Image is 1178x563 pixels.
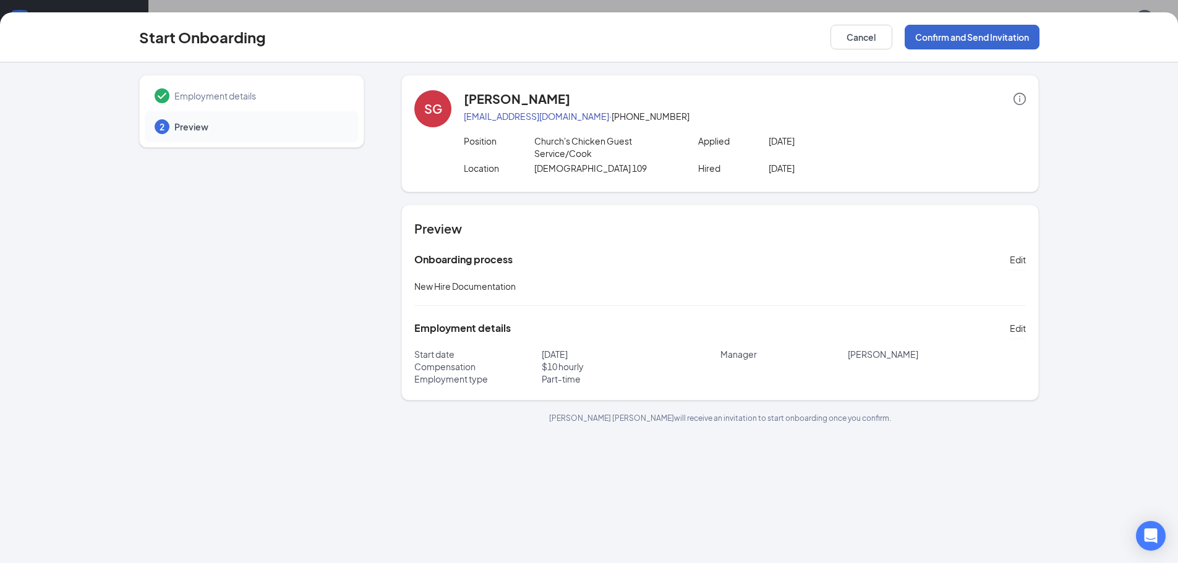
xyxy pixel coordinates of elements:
p: Hired [698,162,769,174]
div: Open Intercom Messenger [1136,521,1166,551]
h5: Employment details [414,321,511,335]
h3: Start Onboarding [139,27,266,48]
button: Edit [1010,250,1026,269]
span: Edit [1010,322,1026,334]
h5: Onboarding process [414,253,513,266]
p: · [PHONE_NUMBER] [464,110,1026,122]
button: Confirm and Send Invitation [905,25,1039,49]
svg: Checkmark [155,88,169,103]
a: [EMAIL_ADDRESS][DOMAIN_NAME] [464,111,609,122]
span: Edit [1010,253,1026,266]
h4: [PERSON_NAME] [464,90,570,108]
span: Employment details [174,90,346,102]
span: New Hire Documentation [414,281,516,292]
p: Manager [720,348,848,360]
div: SG [424,100,442,117]
p: [PERSON_NAME] [848,348,1026,360]
p: [DATE] [542,348,720,360]
p: Applied [698,135,769,147]
span: info-circle [1014,93,1026,105]
button: Edit [1010,318,1026,338]
p: [DEMOGRAPHIC_DATA] 109 [534,162,675,174]
p: Start date [414,348,542,360]
p: $ 10 hourly [542,360,720,373]
h4: Preview [414,220,1026,237]
p: Position [464,135,534,147]
span: 2 [160,121,164,133]
p: Compensation [414,360,542,373]
p: [PERSON_NAME] [PERSON_NAME] will receive an invitation to start onboarding once you confirm. [401,413,1039,423]
p: [DATE] [769,135,909,147]
button: Cancel [830,25,892,49]
p: Church's Chicken Guest Service/Cook [534,135,675,159]
p: [DATE] [769,162,909,174]
p: Part-time [542,373,720,385]
p: Location [464,162,534,174]
p: Employment type [414,373,542,385]
span: Preview [174,121,346,133]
